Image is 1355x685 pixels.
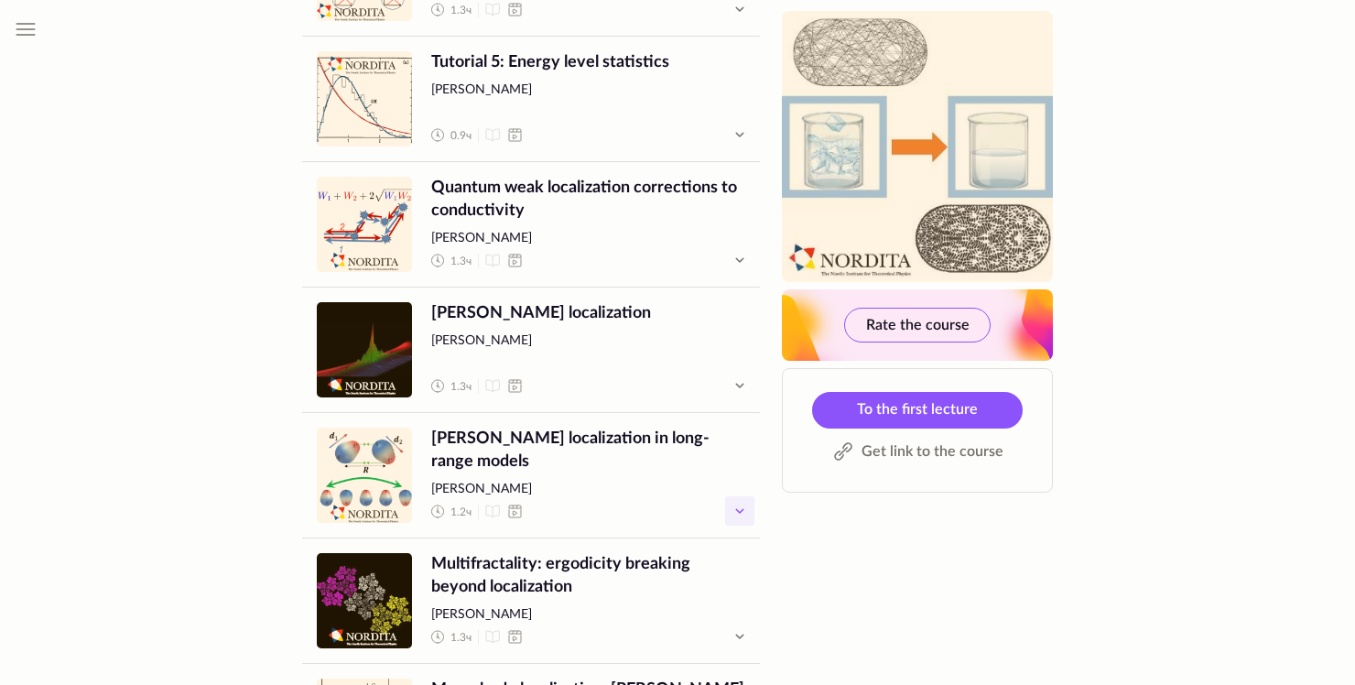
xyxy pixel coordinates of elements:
span: 1.3 ч [450,3,472,18]
span: Tutorial 5: Energy level statistics [431,51,745,74]
span: Get link to the course [862,440,1003,462]
a: undefinedQuantum weak localization corrections to conductivity[PERSON_NAME] 1.3ч [302,162,760,287]
span: 1.3 ч [450,379,472,395]
a: undefined[PERSON_NAME] localization[PERSON_NAME] 1.3ч [302,288,760,412]
span: [PERSON_NAME] [431,332,745,351]
button: Rate the course [844,308,991,342]
span: [PERSON_NAME] localization [431,302,745,325]
span: [PERSON_NAME] [431,606,745,625]
a: undefined[PERSON_NAME] localization in long-range models[PERSON_NAME] 1.2ч [302,413,760,538]
span: 1.3 ч [450,254,472,269]
a: undefinedTutorial 5: Energy level statistics[PERSON_NAME] 0.9ч [302,37,760,161]
span: Quantum weak localization corrections to conductivity [431,177,745,223]
span: [PERSON_NAME] [431,82,745,100]
span: [PERSON_NAME] [431,230,745,248]
span: 1.2 ч [450,505,472,520]
span: 1.3 ч [450,630,472,646]
span: [PERSON_NAME] localization in long-range models [431,428,745,473]
span: To the first lecture [857,402,978,417]
button: Get link to the course [812,436,1023,469]
span: Multifractality: ergodicity breaking beyond localization [431,553,745,599]
a: undefinedMultifractality: ergodicity breaking beyond localization[PERSON_NAME] 1.3ч [302,538,760,663]
a: To the first lecture [812,392,1023,429]
span: 0.9 ч [450,128,472,144]
span: [PERSON_NAME] [431,481,745,499]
